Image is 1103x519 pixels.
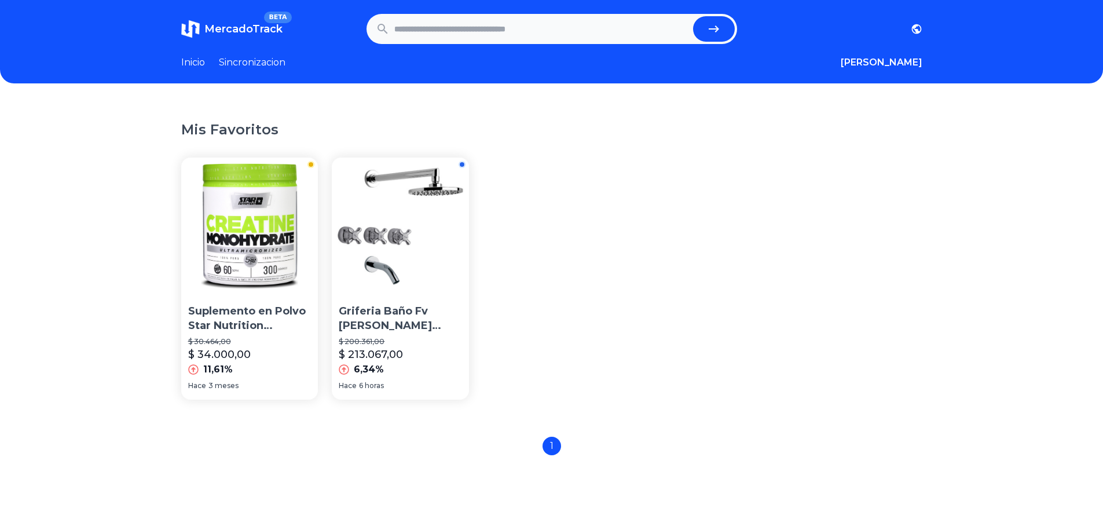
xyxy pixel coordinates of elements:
[359,381,384,390] span: 6 horas
[339,346,403,363] p: $ 213.067,00
[181,158,318,295] img: Suplemento en Polvo Star Nutrition Creatine Monohydrate Ultramicronized en Pote de 300g
[188,304,312,333] p: Suplemento en Polvo Star Nutrition Creatine Monohydrate Ultramicronized en Pote de 300g
[188,337,312,346] p: $ 30.464,00
[188,346,251,363] p: $ 34.000,00
[181,20,200,38] img: MercadoTrack
[181,56,205,70] a: Inicio
[354,363,384,377] p: 6,34%
[332,158,469,295] img: Griferia Baño Fv Malena 103/16 Ducha Bañera
[339,381,357,390] span: Hace
[188,381,206,390] span: Hace
[219,56,285,70] a: Sincronizacion
[339,304,462,333] p: Griferia Baño Fv [PERSON_NAME] 103/16 Ducha Bañera
[181,20,283,38] a: MercadoTrackBETA
[332,158,469,400] a: Griferia Baño Fv Malena 103/16 Ducha BañeraGriferia Baño Fv [PERSON_NAME] 103/16 Ducha Bañera$ 20...
[181,120,922,139] h1: Mis Favoritos
[181,158,318,400] a: Suplemento en Polvo Star Nutrition Creatine Monohydrate Ultramicronized en Pote de 300gSuplemento...
[204,23,283,35] span: MercadoTrack
[203,363,233,377] p: 11,61%
[339,337,462,346] p: $ 200.361,00
[264,12,291,23] span: BETA
[841,56,922,70] button: [PERSON_NAME]
[208,381,239,390] span: 3 meses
